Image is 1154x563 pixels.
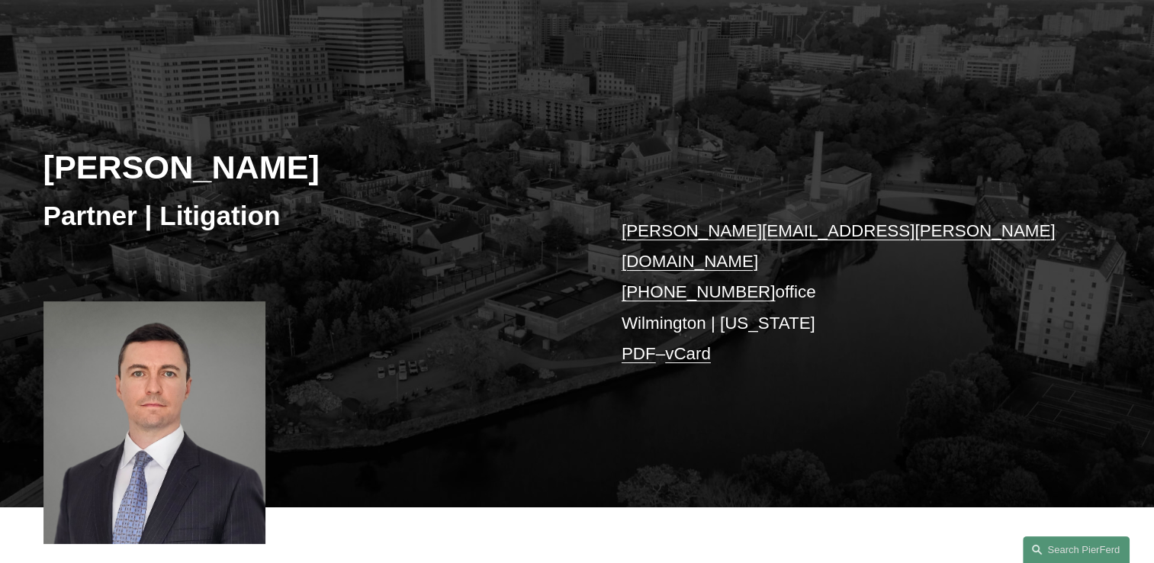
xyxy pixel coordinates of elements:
h3: Partner | Litigation [43,199,577,233]
a: [PHONE_NUMBER] [622,282,776,301]
a: Search this site [1023,536,1130,563]
h2: [PERSON_NAME] [43,147,577,187]
a: [PERSON_NAME][EMAIL_ADDRESS][PERSON_NAME][DOMAIN_NAME] [622,221,1056,271]
p: office Wilmington | [US_STATE] – [622,216,1066,370]
a: PDF [622,344,656,363]
a: vCard [665,344,711,363]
